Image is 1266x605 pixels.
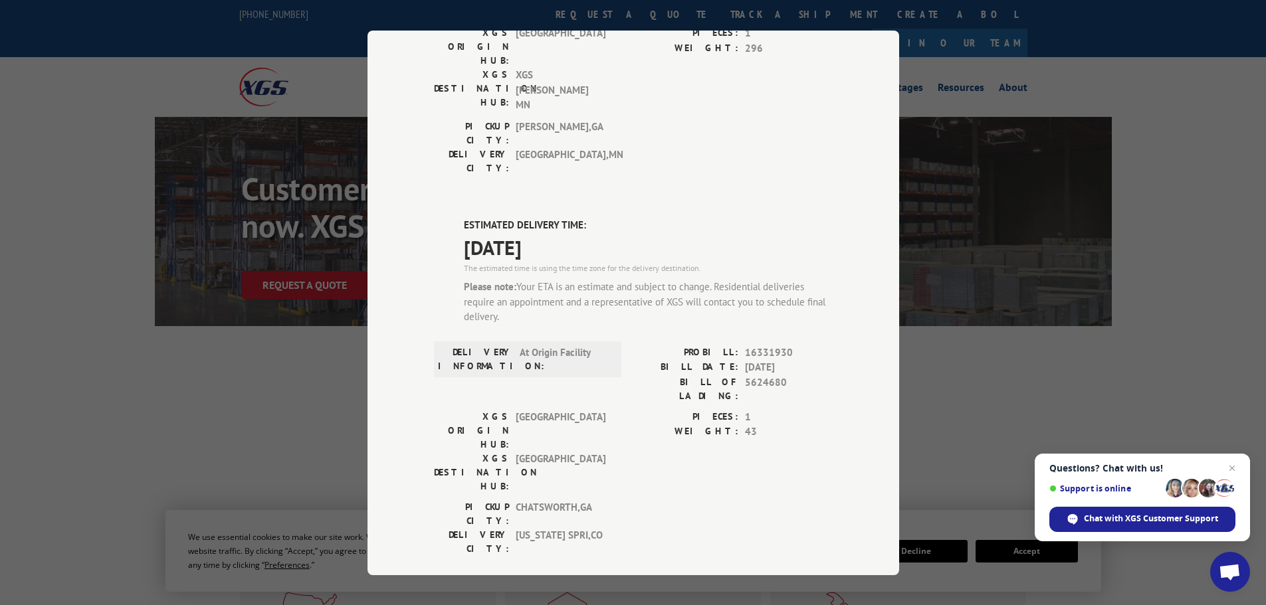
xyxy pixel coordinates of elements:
[434,409,509,451] label: XGS ORIGIN HUB:
[516,68,605,113] span: XGS [PERSON_NAME] MN
[745,360,833,375] span: [DATE]
[1049,507,1235,532] div: Chat with XGS Customer Support
[464,232,833,262] span: [DATE]
[464,262,833,274] div: The estimated time is using the time zone for the delivery destination.
[516,499,605,527] span: CHATSWORTH , GA
[434,147,509,175] label: DELIVERY CITY:
[745,375,833,402] span: 5624680
[745,26,833,41] span: 1
[516,26,605,68] span: [GEOGRAPHIC_DATA]
[516,147,605,175] span: [GEOGRAPHIC_DATA] , MN
[1210,552,1250,592] div: Open chat
[633,26,738,41] label: PIECES:
[516,119,605,147] span: [PERSON_NAME] , GA
[516,527,605,555] span: [US_STATE] SPRI , CO
[745,41,833,56] span: 296
[464,280,516,293] strong: Please note:
[434,499,509,527] label: PICKUP CITY:
[1049,483,1161,493] span: Support is online
[438,345,513,373] label: DELIVERY INFORMATION:
[434,26,509,68] label: XGS ORIGIN HUB:
[464,280,833,325] div: Your ETA is an estimate and subject to change. Residential deliveries require an appointment and ...
[464,217,833,232] label: ESTIMATED DELIVERY TIME:
[1049,463,1235,474] span: Questions? Chat with us!
[633,360,738,375] label: BILL DATE:
[516,451,605,493] span: [GEOGRAPHIC_DATA]
[434,527,509,555] label: DELIVERY CITY:
[745,424,833,440] span: 43
[633,409,738,424] label: PIECES:
[434,451,509,493] label: XGS DESTINATION HUB:
[633,375,738,402] label: BILL OF LADING:
[633,424,738,440] label: WEIGHT:
[745,345,833,360] span: 16331930
[633,41,738,56] label: WEIGHT:
[434,119,509,147] label: PICKUP CITY:
[516,409,605,451] span: [GEOGRAPHIC_DATA]
[633,345,738,360] label: PROBILL:
[1224,460,1240,476] span: Close chat
[434,68,509,113] label: XGS DESTINATION HUB:
[745,409,833,424] span: 1
[1084,513,1218,525] span: Chat with XGS Customer Support
[520,345,609,373] span: At Origin Facility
